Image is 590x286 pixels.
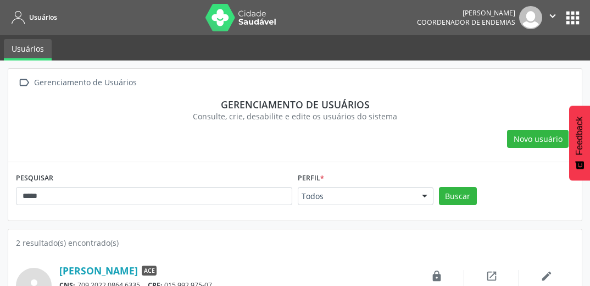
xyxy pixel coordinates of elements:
[16,170,53,187] label: PESQUISAR
[24,111,566,122] div: Consulte, crie, desabilite e edite os usuários do sistema
[59,265,138,277] a: [PERSON_NAME]
[563,8,582,28] button: apps
[8,8,57,26] a: Usuários
[417,8,515,18] div: [PERSON_NAME]
[439,187,477,206] button: Buscar
[16,75,138,91] a:  Gerenciamento de Usuários
[541,270,553,282] i: edit
[16,237,574,249] div: 2 resultado(s) encontrado(s)
[4,39,52,61] a: Usuários
[24,98,566,111] div: Gerenciamento de usuários
[486,270,498,282] i: open_in_new
[142,266,157,276] span: ACE
[569,106,590,180] button: Feedback - Mostrar pesquisa
[417,18,515,27] span: Coordenador de Endemias
[507,130,569,148] button: Novo usuário
[542,6,563,29] button: 
[575,117,585,155] span: Feedback
[514,133,563,145] span: Novo usuário
[302,191,411,202] span: Todos
[431,270,443,282] i: lock
[32,75,138,91] div: Gerenciamento de Usuários
[519,6,542,29] img: img
[547,10,559,22] i: 
[298,170,324,187] label: Perfil
[29,13,57,22] span: Usuários
[16,75,32,91] i: 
